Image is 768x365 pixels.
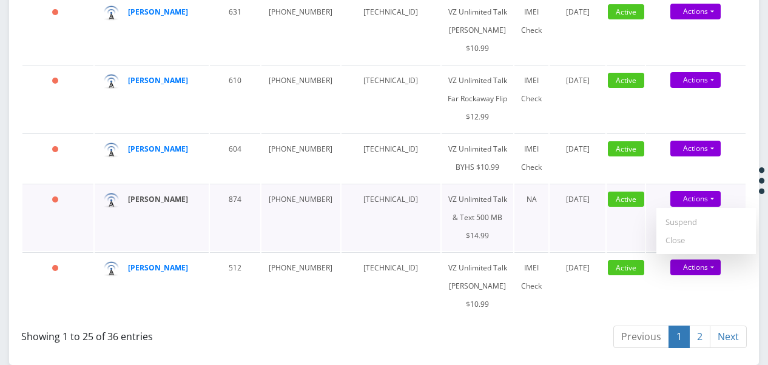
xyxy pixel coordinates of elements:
[669,326,690,348] a: 1
[210,65,260,132] td: 610
[670,141,721,156] a: Actions
[128,144,188,154] a: [PERSON_NAME]
[128,75,188,85] a: [PERSON_NAME]
[442,252,513,320] td: VZ Unlimited Talk [PERSON_NAME] $10.99
[520,259,542,295] div: IMEI Check
[21,324,375,344] div: Showing 1 to 25 of 36 entries
[128,263,188,273] a: [PERSON_NAME]
[128,194,188,204] a: [PERSON_NAME]
[442,133,513,182] td: VZ Unlimited Talk BYHS $10.99
[550,252,605,320] td: [DATE]
[670,260,721,275] a: Actions
[550,65,605,132] td: [DATE]
[520,140,542,176] div: IMEI Check
[670,72,721,88] a: Actions
[128,7,188,17] a: [PERSON_NAME]
[670,4,721,19] a: Actions
[210,252,260,320] td: 512
[442,65,513,132] td: VZ Unlimited Talk Far Rockaway Flip $12.99
[342,184,441,251] td: [TECHNICAL_ID]
[342,133,441,182] td: [TECHNICAL_ID]
[656,231,756,249] a: Close
[261,65,340,132] td: [PHONE_NUMBER]
[261,133,340,182] td: [PHONE_NUMBER]
[608,4,644,19] span: Active
[520,3,542,39] div: IMEI Check
[210,184,260,251] td: 874
[442,184,513,251] td: VZ Unlimited Talk & Text 500 MB $14.99
[608,260,644,275] span: Active
[550,184,605,251] td: [DATE]
[670,191,721,207] a: Actions
[608,73,644,88] span: Active
[261,184,340,251] td: [PHONE_NUMBER]
[613,326,669,348] a: Previous
[656,208,756,254] div: Actions
[342,65,441,132] td: [TECHNICAL_ID]
[342,252,441,320] td: [TECHNICAL_ID]
[520,190,542,209] div: NA
[608,141,644,156] span: Active
[550,133,605,182] td: [DATE]
[520,72,542,108] div: IMEI Check
[656,213,756,231] a: Suspend
[210,133,260,182] td: 604
[689,326,710,348] a: 2
[261,252,340,320] td: [PHONE_NUMBER]
[608,192,644,207] span: Active
[710,326,747,348] a: Next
